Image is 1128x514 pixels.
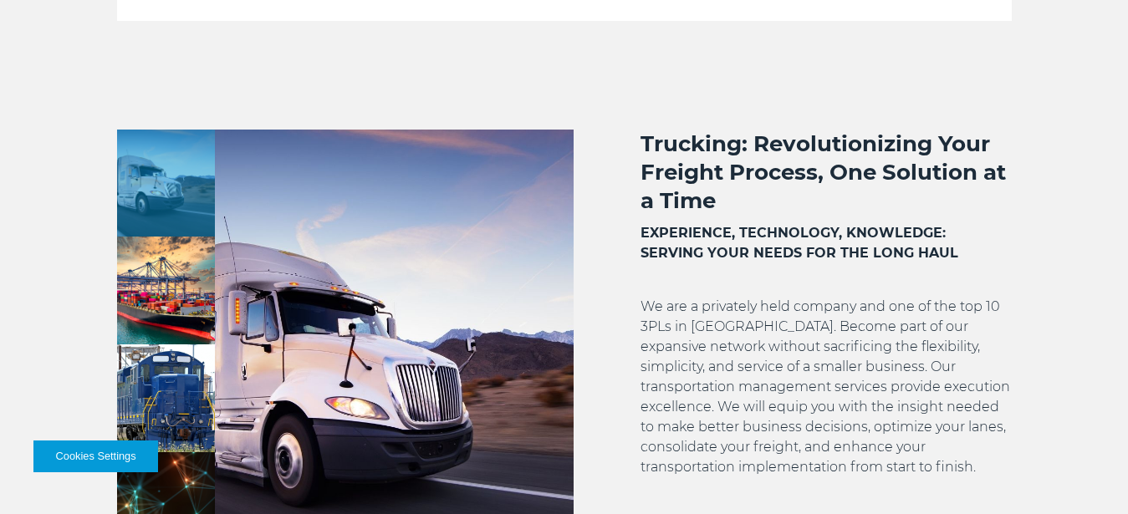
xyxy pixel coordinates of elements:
[641,130,1012,215] h2: Trucking: Revolutionizing Your Freight Process, One Solution at a Time
[33,440,158,472] button: Cookies Settings
[641,223,1012,263] h3: EXPERIENCE, TECHNOLOGY, KNOWLEDGE: SERVING YOUR NEEDS FOR THE LONG HAUL
[117,344,216,452] img: Improving Rail Logistics
[117,237,216,344] img: Ocean and Air Commercial Management
[641,297,1012,497] p: We are a privately held company and one of the top 10 3PLs in [GEOGRAPHIC_DATA]. Become part of o...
